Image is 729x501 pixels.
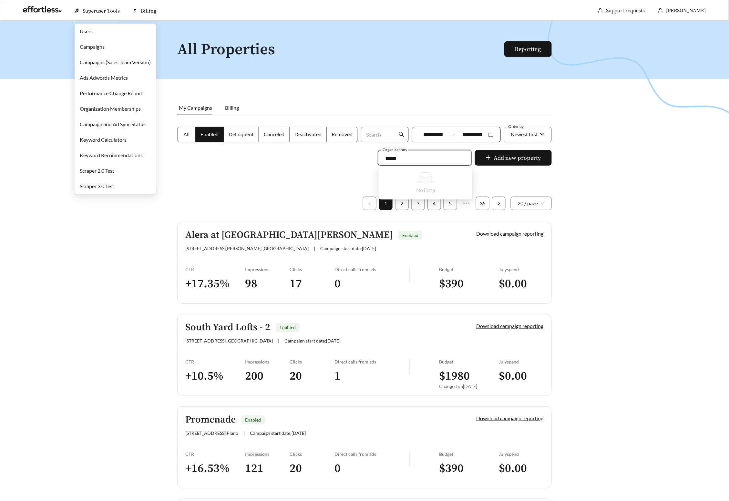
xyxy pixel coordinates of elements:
h3: 200 [245,369,290,383]
a: Ads Adwords Metrics [80,75,128,81]
div: Direct calls from ads [335,359,409,364]
div: Impressions [245,267,290,272]
a: Users [80,28,93,34]
h3: $ 0.00 [499,277,544,291]
div: Budget [439,359,499,364]
div: Changed on [DATE] [439,383,499,389]
span: Campaign start date: [DATE] [320,246,376,251]
span: [PERSON_NAME] [666,7,706,14]
a: 3 [412,197,425,210]
span: Enabled [402,232,418,238]
span: Campaign start date: [DATE] [250,430,306,436]
img: line [409,359,410,374]
button: right [492,197,506,210]
h3: 0 [335,461,409,476]
h1: All Properties [177,41,505,58]
span: 20 / page [518,197,545,210]
a: 35 [476,197,489,210]
a: 4 [428,197,441,210]
div: July spend [499,267,544,272]
div: CTR [185,451,245,457]
a: Download campaign reporting [476,415,544,421]
span: Delinquent [229,131,254,137]
span: Deactivated [294,131,322,137]
a: Support requests [606,7,645,14]
h3: 17 [290,277,335,291]
h3: $ 390 [439,277,499,291]
h3: 20 [290,461,335,476]
span: Enabled [280,325,296,330]
span: Newest first [511,131,538,137]
img: line [409,451,410,467]
span: plus [486,155,491,162]
h3: 20 [290,369,335,383]
span: search [399,132,405,138]
a: 5 [444,197,457,210]
a: Keyword Recommendations [80,152,143,158]
a: South Yard Lofts - 2Enabled[STREET_ADDRESS],[GEOGRAPHIC_DATA]|Campaign start date:[DATE]Download ... [177,314,552,396]
span: Billing [225,105,239,111]
span: left [368,202,372,206]
li: Next Page [492,197,506,210]
h3: 98 [245,277,290,291]
a: Scraper 3.0 Test [80,183,114,189]
h3: + 10.5 % [185,369,245,383]
h3: + 16.53 % [185,461,245,476]
div: CTR [185,359,245,364]
div: July spend [499,359,544,364]
h3: $ 0.00 [499,461,544,476]
div: CTR [185,267,245,272]
a: Organization Memberships [80,106,141,112]
a: 1 [379,197,392,210]
h3: + 17.35 % [185,277,245,291]
span: Enabled [200,131,219,137]
li: 3 [411,197,425,210]
span: | [243,430,245,436]
span: ••• [460,197,473,210]
span: Removed [332,131,353,137]
h3: 1 [335,369,409,383]
a: Download campaign reporting [476,230,544,237]
h3: $ 1980 [439,369,499,383]
span: Billing [141,8,156,14]
h5: Alera at [GEOGRAPHIC_DATA][PERSON_NAME] [185,230,393,240]
a: Alera at [GEOGRAPHIC_DATA][PERSON_NAME]Enabled[STREET_ADDRESS][PERSON_NAME],[GEOGRAPHIC_DATA]|Cam... [177,222,552,304]
div: Budget [439,451,499,457]
div: Clicks [290,267,335,272]
button: left [363,197,376,210]
div: Page Size [511,197,552,210]
div: Clicks [290,359,335,364]
a: Campaigns (Sales Team Version) [80,59,151,65]
span: | [314,246,315,251]
li: 2 [395,197,409,210]
span: Enabled [245,417,261,423]
span: Add new property [494,154,541,162]
a: Reporting [515,46,541,53]
a: Performance Change Report [80,90,143,96]
div: Impressions [245,451,290,457]
h3: $ 390 [439,461,499,476]
span: [STREET_ADDRESS][PERSON_NAME] , [GEOGRAPHIC_DATA] [185,246,309,251]
span: [STREET_ADDRESS] , Plano [185,430,238,436]
h5: Promenade [185,414,236,425]
li: 4 [427,197,441,210]
span: Campaign start date: [DATE] [284,338,340,343]
h3: $ 0.00 [499,369,544,383]
span: My Campaigns [179,105,212,111]
button: plusAdd new property [475,150,552,166]
a: Campaign and Ad Sync Status [80,121,146,127]
span: to [450,132,456,138]
span: | [278,338,279,343]
div: Direct calls from ads [335,451,409,457]
a: 2 [395,197,408,210]
img: line [409,267,410,282]
span: swap-right [450,132,456,138]
span: [STREET_ADDRESS] , [GEOGRAPHIC_DATA] [185,338,273,343]
div: No Data [386,186,465,194]
button: Reporting [504,41,552,57]
a: Scraper 2.0 Test [80,168,114,174]
li: Previous Page [363,197,376,210]
span: Superuser Tools [83,8,120,14]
